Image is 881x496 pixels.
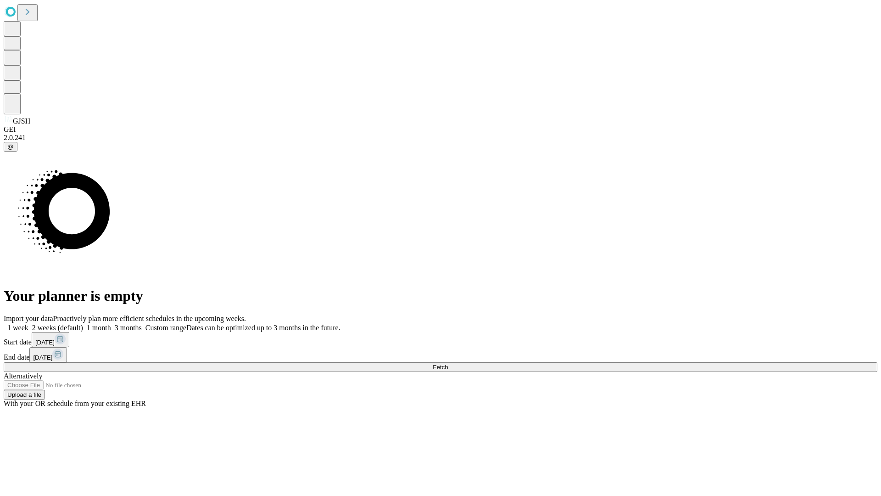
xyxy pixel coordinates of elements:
span: 1 week [7,324,28,332]
span: Proactively plan more efficient schedules in the upcoming weeks. [53,315,246,322]
span: [DATE] [33,354,52,361]
span: Fetch [433,364,448,371]
button: [DATE] [29,347,67,362]
span: 3 months [115,324,142,332]
span: GJSH [13,117,30,125]
span: Custom range [145,324,186,332]
button: Upload a file [4,390,45,400]
span: [DATE] [35,339,55,346]
span: With your OR schedule from your existing EHR [4,400,146,407]
span: @ [7,143,14,150]
button: [DATE] [32,332,69,347]
div: 2.0.241 [4,134,877,142]
button: @ [4,142,17,152]
span: Import your data [4,315,53,322]
button: Fetch [4,362,877,372]
span: Dates can be optimized up to 3 months in the future. [186,324,340,332]
div: GEI [4,125,877,134]
div: Start date [4,332,877,347]
span: Alternatively [4,372,42,380]
span: 1 month [87,324,111,332]
div: End date [4,347,877,362]
h1: Your planner is empty [4,287,877,304]
span: 2 weeks (default) [32,324,83,332]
